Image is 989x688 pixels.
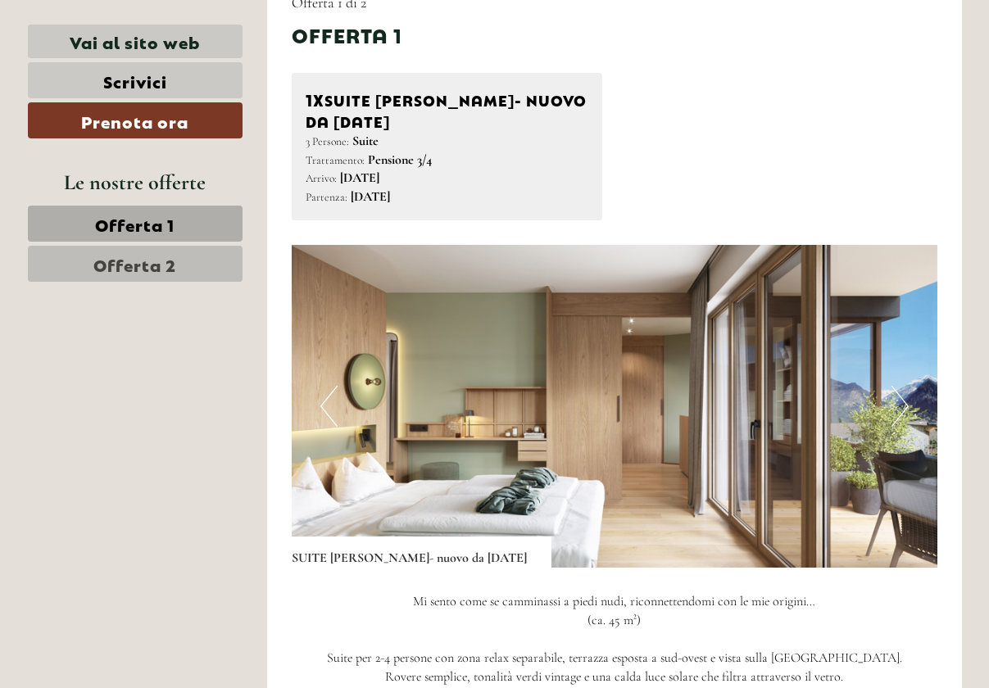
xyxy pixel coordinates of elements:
[340,170,379,186] b: [DATE]
[352,133,379,149] b: Suite
[28,167,243,197] div: Le nostre offerte
[306,134,349,148] small: 3 Persone:
[306,171,337,185] small: Arrivo:
[292,20,402,48] div: Offerta 1
[28,62,243,98] a: Scrivici
[368,152,432,168] b: Pensione 3/4
[306,190,347,204] small: Partenza:
[306,87,324,110] b: 1x
[95,212,175,235] span: Offerta 1
[320,386,338,427] button: Previous
[351,188,390,205] b: [DATE]
[28,25,243,58] a: Vai al sito web
[891,386,909,427] button: Next
[292,536,551,568] div: SUITE [PERSON_NAME]- nuovo da [DATE]
[306,87,588,131] div: SUITE [PERSON_NAME]- nuovo da [DATE]
[306,153,365,167] small: Trattamento:
[292,245,937,568] img: image
[28,102,243,138] a: Prenota ora
[93,252,176,275] span: Offerta 2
